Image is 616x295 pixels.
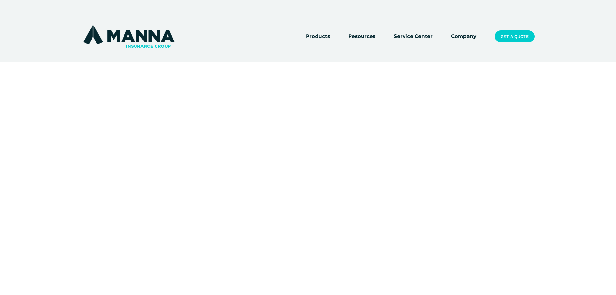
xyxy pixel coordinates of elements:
a: Get a Quote [495,30,534,43]
a: Company [451,32,476,41]
img: Manna Insurance Group [82,24,176,49]
a: folder dropdown [306,32,330,41]
span: Products [306,32,330,40]
span: Resources [348,32,375,40]
a: folder dropdown [348,32,375,41]
a: Service Center [394,32,433,41]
